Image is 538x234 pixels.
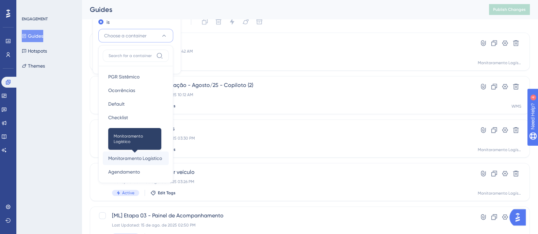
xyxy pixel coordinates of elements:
span: Monitoramento Logístico [114,133,156,144]
span: Checklist [108,113,128,122]
button: Guides [22,30,43,42]
button: Agendamento [103,165,169,179]
button: PGR Sistêmico [103,70,169,84]
span: Choose a container [104,32,147,40]
button: Checklist [103,111,169,124]
div: Monitoramento Logístico [478,60,521,66]
div: Last Updated: 19 de ago. de 2025 11:42 AM [112,49,453,54]
button: Edit Tags [150,190,176,196]
div: ENGAGEMENT [22,16,48,22]
span: Monitoramento Logístico [108,154,162,162]
div: Last Updated: 19 de ago. de 2025 10:12 AM [112,92,453,97]
label: is [107,18,110,26]
span: Marketplace [108,127,136,135]
div: Monitoramento Logístico [478,191,521,196]
iframe: UserGuiding AI Assistant Launcher [509,207,530,228]
span: Agendamento [108,168,140,176]
div: 4 [47,3,49,9]
span: Edit Tags [158,190,176,196]
div: Last Updated: 19 de ago. de 2025 03:26 PM [112,179,453,184]
div: Guides [90,5,472,14]
span: Ocorrências [108,86,135,94]
button: Ocorrências [103,84,169,97]
span: [ML] Etapa 03 - Painel de Acompanhamento [112,212,453,220]
span: [WMS] Template de inovação - Agosto/25 - Copiloto (2) [112,81,453,89]
div: Monitoramento Logístico [478,147,521,152]
span: Default [108,100,125,108]
button: Themes [22,60,45,72]
div: WMS [511,104,521,109]
span: [ML] Etapa 06 - Históricos [112,38,453,46]
span: Need Help? [16,2,43,10]
button: Default [103,97,169,111]
span: Publish Changes [493,7,526,12]
span: [ML] Etapa 04 - Localizar veículo [112,168,453,176]
button: Portal Logístico [103,138,169,151]
input: Search for a container [109,53,153,58]
div: Last Updated: 15 de ago. de 2025 02:50 PM [112,222,453,228]
span: PGR Sistêmico [108,73,140,81]
button: Hotspots [22,45,47,57]
span: [ML] Etapa 05 - Recursos [112,125,453,133]
button: Publish Changes [489,4,530,15]
button: Choose a container [98,29,173,42]
div: Last Updated: 19 de ago. de 2025 03:30 PM [112,136,453,141]
button: Monitoramento LogísticoMonitoramento Logístico [103,151,169,165]
span: Active [122,190,134,196]
button: Marketplace [103,124,169,138]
